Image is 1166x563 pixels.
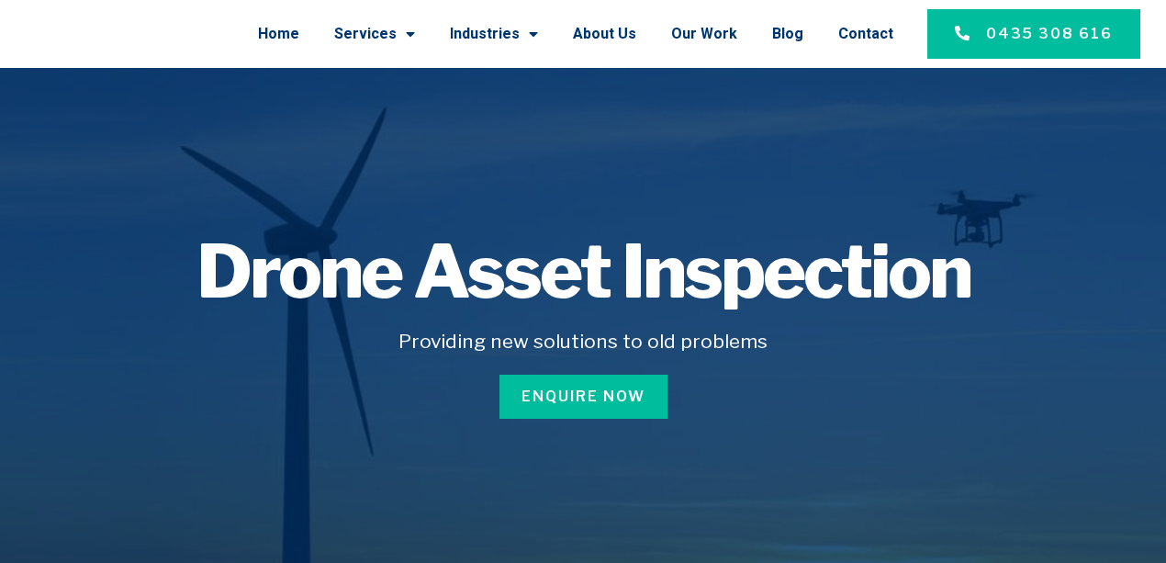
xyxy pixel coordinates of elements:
span: 0435 308 616 [986,23,1113,45]
a: Services [334,10,415,58]
h1: Drone Asset Inspection [39,235,1127,309]
a: Home [258,10,299,58]
a: Contact [838,10,893,58]
a: About Us [573,10,636,58]
h5: Providing new solutions to old problems [39,327,1127,356]
a: Industries [450,10,538,58]
a: Enquire Now [499,375,667,419]
a: Blog [772,10,803,58]
nav: Menu [205,10,893,58]
a: Our Work [671,10,737,58]
img: Final-Logo copy [22,17,186,52]
span: Enquire Now [521,386,645,408]
a: 0435 308 616 [927,9,1140,59]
